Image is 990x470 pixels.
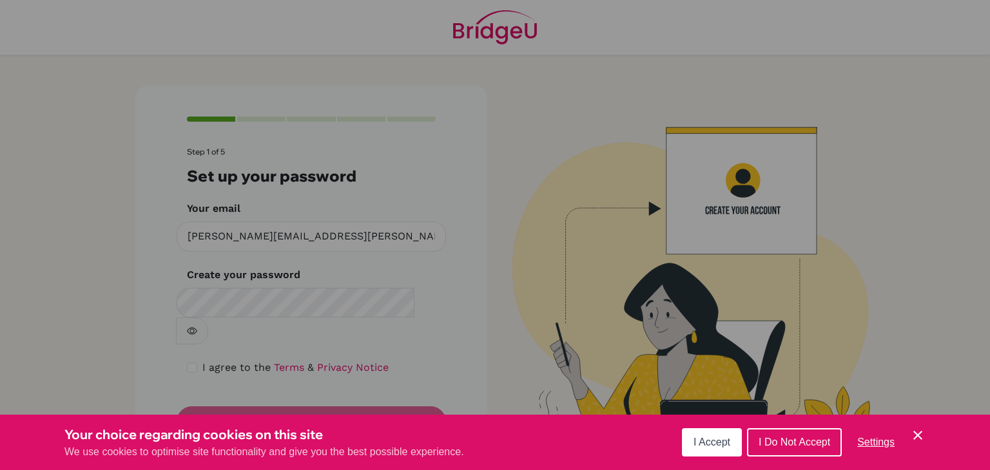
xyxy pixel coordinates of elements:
span: I Accept [694,437,730,447]
p: We use cookies to optimise site functionality and give you the best possible experience. [64,444,464,460]
span: Settings [857,437,895,447]
button: Save and close [910,428,926,443]
button: I Accept [682,428,742,456]
button: Settings [847,429,905,455]
h3: Your choice regarding cookies on this site [64,425,464,444]
span: I Do Not Accept [759,437,830,447]
button: I Do Not Accept [747,428,842,456]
